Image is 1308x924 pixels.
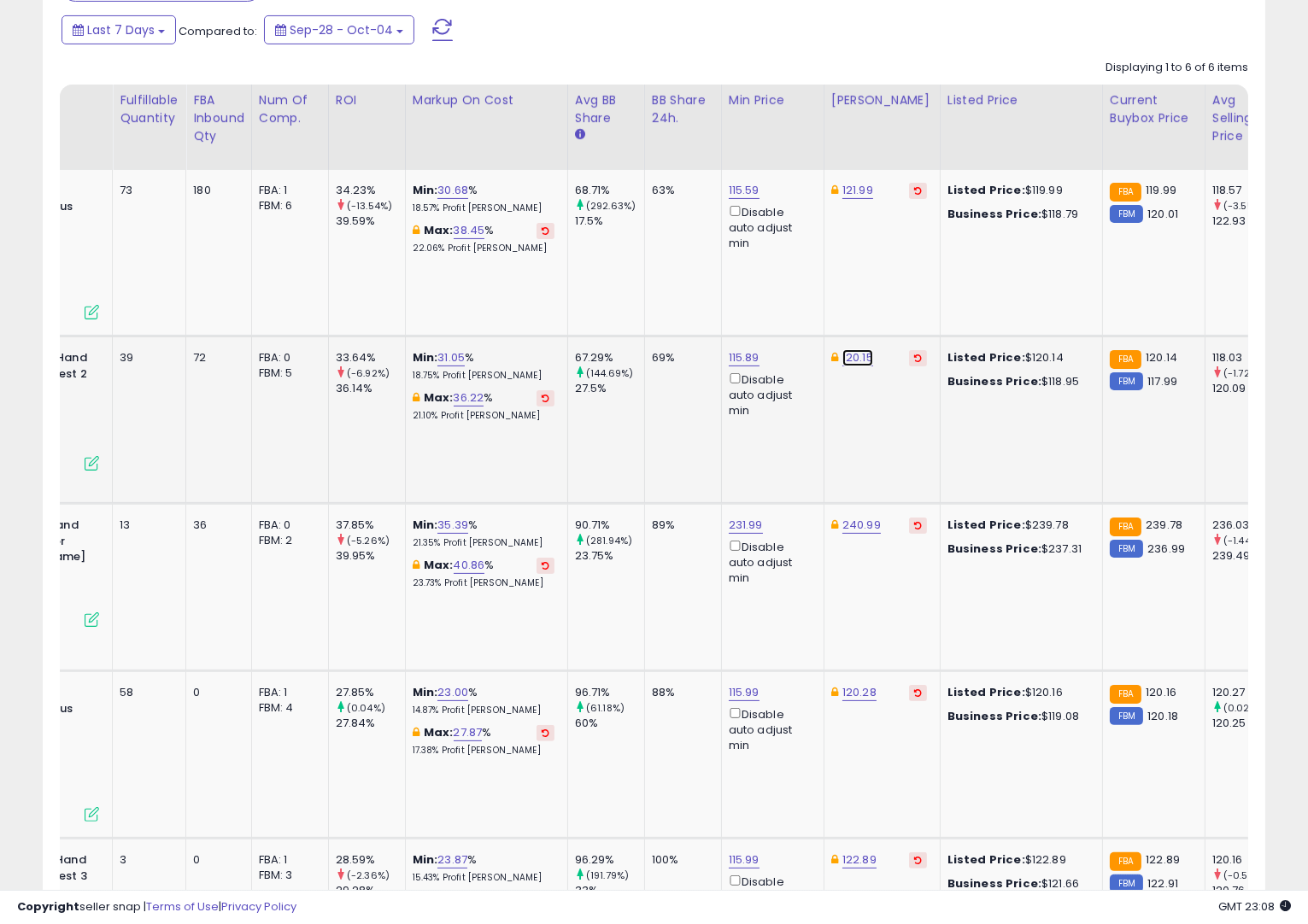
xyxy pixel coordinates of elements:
div: $118.79 [947,207,1089,222]
span: 120.01 [1147,206,1178,222]
div: ROI [336,91,398,109]
small: (61.18%) [586,701,625,715]
span: 236.99 [1147,541,1185,557]
div: FBM: 3 [259,868,315,883]
b: Business Price: [947,541,1041,557]
b: Listed Price: [947,182,1025,198]
b: Business Price: [947,373,1041,389]
div: 27.84% [336,716,405,731]
small: (-6.92%) [347,366,390,380]
div: 69% [652,350,708,366]
div: 23.75% [575,548,644,564]
div: 180 [193,183,238,198]
div: % [413,223,554,254]
p: 21.35% Profit [PERSON_NAME] [413,537,554,549]
b: Business Price: [947,708,1041,724]
a: 115.99 [729,851,760,868]
b: Max: [424,724,454,740]
div: 39 [120,350,173,366]
a: 240.99 [842,517,881,534]
th: The percentage added to the cost of goods (COGS) that forms the calculator for Min & Max prices. [405,85,567,170]
div: % [413,685,554,716]
b: Listed Price: [947,684,1025,700]
a: 231.99 [729,517,763,534]
span: 122.89 [1146,851,1180,868]
div: Disable auto adjust min [729,537,811,586]
b: Listed Price: [947,349,1025,366]
a: 38.45 [454,222,485,239]
div: Current Buybox Price [1110,91,1198,127]
div: [PERSON_NAME] [831,91,933,109]
small: (-5.26%) [347,534,390,547]
div: 120.27 [1212,685,1282,700]
a: 31.05 [437,349,465,366]
div: 36.14% [336,381,405,396]
small: FBA [1110,350,1141,369]
b: Min: [413,349,438,366]
small: (144.69%) [586,366,633,380]
a: Terms of Use [146,898,219,915]
div: FBA: 1 [259,183,315,198]
a: Privacy Policy [221,898,296,915]
div: Markup on Cost [413,91,560,109]
div: 68.71% [575,183,644,198]
div: Num of Comp. [259,91,321,127]
div: % [413,183,554,214]
div: 0 [193,852,238,868]
small: (-3.55%) [1223,199,1265,213]
div: 118.03 [1212,350,1282,366]
div: 100% [652,852,708,868]
div: $122.89 [947,852,1089,868]
div: Avg Selling Price [1212,91,1275,145]
div: 36 [193,518,238,533]
small: (281.94%) [586,534,632,547]
span: Sep-28 - Oct-04 [290,21,393,38]
small: Avg BB Share. [575,127,585,143]
div: % [413,350,554,382]
small: (-1.72%) [1223,366,1262,380]
div: $119.99 [947,183,1089,198]
div: $118.95 [947,374,1089,389]
a: 115.89 [729,349,760,366]
span: Compared to: [179,23,257,39]
small: FBM [1110,540,1143,558]
small: FBA [1110,852,1141,871]
div: Avg BB Share [575,91,637,127]
span: 120.16 [1146,684,1176,700]
div: Disable auto adjust min [729,705,811,753]
span: 239.78 [1146,517,1182,533]
div: $239.78 [947,518,1089,533]
div: 37.85% [336,518,405,533]
div: Displaying 1 to 6 of 6 items [1106,60,1248,76]
a: 40.86 [454,557,485,574]
span: 120.14 [1146,349,1177,366]
div: 58 [120,685,173,700]
small: (-2.36%) [347,868,390,882]
div: 90.71% [575,518,644,533]
div: $119.08 [947,709,1089,724]
div: FBM: 2 [259,533,315,548]
small: (-1.44%) [1223,534,1263,547]
div: $237.31 [947,541,1089,557]
div: 120.09 [1212,381,1282,396]
div: 120.16 [1212,852,1282,868]
small: FBM [1110,205,1143,223]
span: 119.99 [1146,182,1176,198]
button: Sep-28 - Oct-04 [264,15,414,44]
div: $120.14 [947,350,1089,366]
div: FBA: 0 [259,350,315,366]
div: 96.29% [575,852,644,868]
div: Disable auto adjust min [729,370,811,418]
small: FBA [1110,183,1141,202]
small: FBM [1110,372,1143,390]
div: 88% [652,685,708,700]
b: Min: [413,182,438,198]
b: Max: [424,222,454,238]
a: 36.22 [454,389,484,406]
div: 67.29% [575,350,644,366]
b: Min: [413,517,438,533]
a: 120.28 [842,684,877,701]
div: 239.49 [1212,548,1282,564]
div: 33.64% [336,350,405,366]
a: 30.68 [437,182,468,199]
